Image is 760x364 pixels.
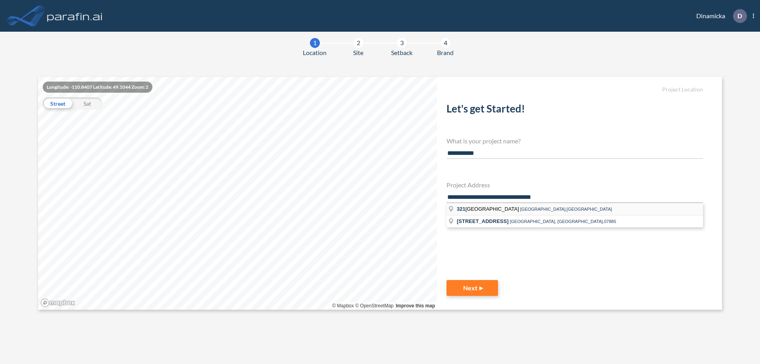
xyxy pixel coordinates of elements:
div: Dinamicka [684,9,754,23]
span: [GEOGRAPHIC_DATA],[GEOGRAPHIC_DATA] [520,207,612,212]
div: Sat [72,97,102,109]
a: Mapbox [332,303,354,309]
div: Street [43,97,72,109]
span: [GEOGRAPHIC_DATA] [457,206,520,212]
div: 2 [353,38,363,48]
p: D [737,12,742,19]
span: 321 [457,206,465,212]
a: Improve this map [396,303,435,309]
span: Location [303,48,327,57]
h4: Project Address [446,181,703,189]
span: Setback [391,48,412,57]
span: [STREET_ADDRESS] [457,218,509,224]
button: Next [446,280,498,296]
span: Brand [437,48,454,57]
div: Longitude: -110.8407 Latitude: 49.1044 Zoom: 2 [43,82,152,93]
span: Site [353,48,363,57]
img: logo [46,8,104,24]
h5: Project Location [446,86,703,93]
div: 1 [310,38,320,48]
div: 3 [397,38,407,48]
h2: Let's get Started! [446,103,703,118]
h4: What is your project name? [446,137,703,145]
canvas: Map [38,77,437,310]
a: OpenStreetMap [355,303,393,309]
a: Mapbox homepage [40,298,75,307]
span: [GEOGRAPHIC_DATA], [GEOGRAPHIC_DATA],07885 [510,219,616,224]
div: 4 [441,38,450,48]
